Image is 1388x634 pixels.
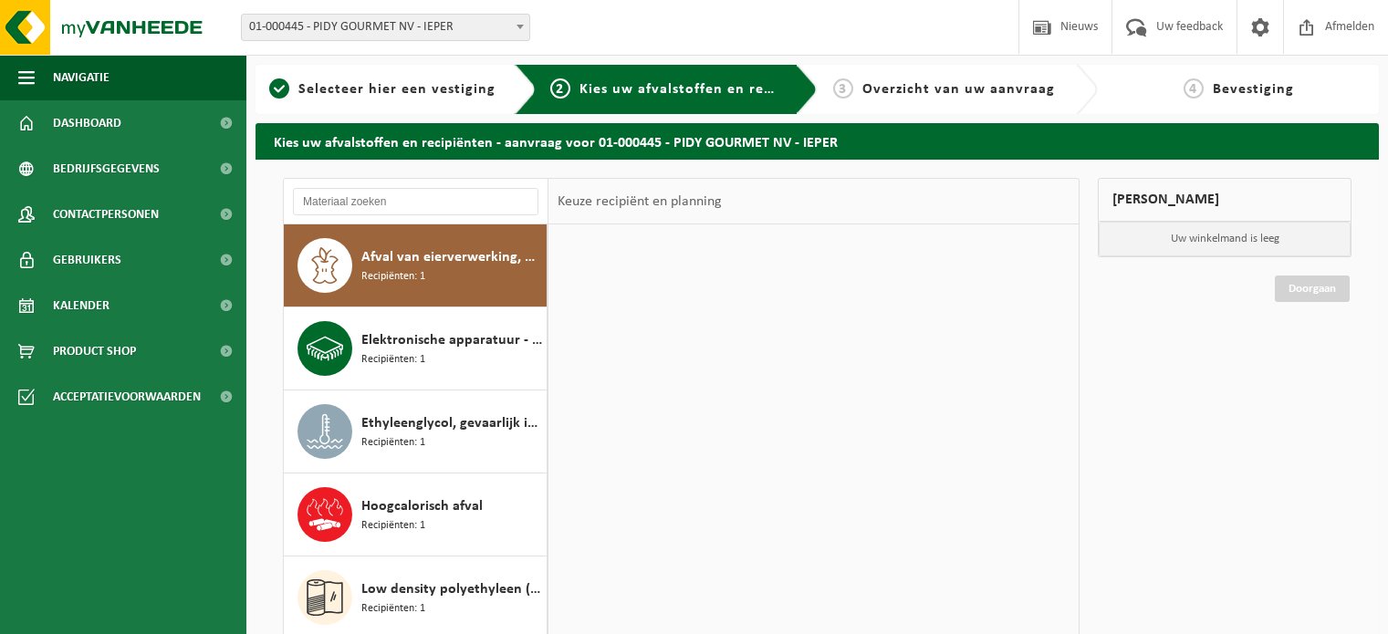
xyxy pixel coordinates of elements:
span: Hoogcalorisch afval [361,495,483,517]
a: Doorgaan [1275,275,1350,302]
div: [PERSON_NAME] [1098,178,1351,222]
span: Recipiënten: 1 [361,351,425,369]
span: Afval van eierverwerking, onverpakt, categorie 3 [361,246,542,268]
span: Low density polyethyleen (LDPE) folie, los, naturel [361,578,542,600]
span: 2 [550,78,570,99]
span: 3 [833,78,853,99]
button: Elektronische apparatuur - overige (OVE) Recipiënten: 1 [284,307,548,390]
span: 01-000445 - PIDY GOURMET NV - IEPER [242,15,529,40]
span: Kalender [53,283,110,328]
span: Ethyleenglycol, gevaarlijk in 200l [361,412,542,434]
div: Keuze recipiënt en planning [548,179,731,224]
span: Acceptatievoorwaarden [53,374,201,420]
span: Kies uw afvalstoffen en recipiënten [579,82,830,97]
input: Materiaal zoeken [293,188,538,215]
span: Recipiënten: 1 [361,434,425,452]
span: 4 [1184,78,1204,99]
span: Bedrijfsgegevens [53,146,160,192]
span: Navigatie [53,55,110,100]
span: Recipiënten: 1 [361,600,425,618]
span: 01-000445 - PIDY GOURMET NV - IEPER [241,14,530,41]
span: Overzicht van uw aanvraag [862,82,1055,97]
p: Uw winkelmand is leeg [1099,222,1351,256]
span: Product Shop [53,328,136,374]
span: Gebruikers [53,237,121,283]
span: Recipiënten: 1 [361,517,425,535]
span: 1 [269,78,289,99]
span: Selecteer hier een vestiging [298,82,496,97]
span: Bevestiging [1213,82,1294,97]
a: 1Selecteer hier een vestiging [265,78,500,100]
span: Dashboard [53,100,121,146]
span: Contactpersonen [53,192,159,237]
span: Recipiënten: 1 [361,268,425,286]
button: Afval van eierverwerking, onverpakt, categorie 3 Recipiënten: 1 [284,224,548,307]
h2: Kies uw afvalstoffen en recipiënten - aanvraag voor 01-000445 - PIDY GOURMET NV - IEPER [256,123,1379,159]
button: Hoogcalorisch afval Recipiënten: 1 [284,473,548,556]
button: Ethyleenglycol, gevaarlijk in 200l Recipiënten: 1 [284,390,548,473]
span: Elektronische apparatuur - overige (OVE) [361,329,542,351]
